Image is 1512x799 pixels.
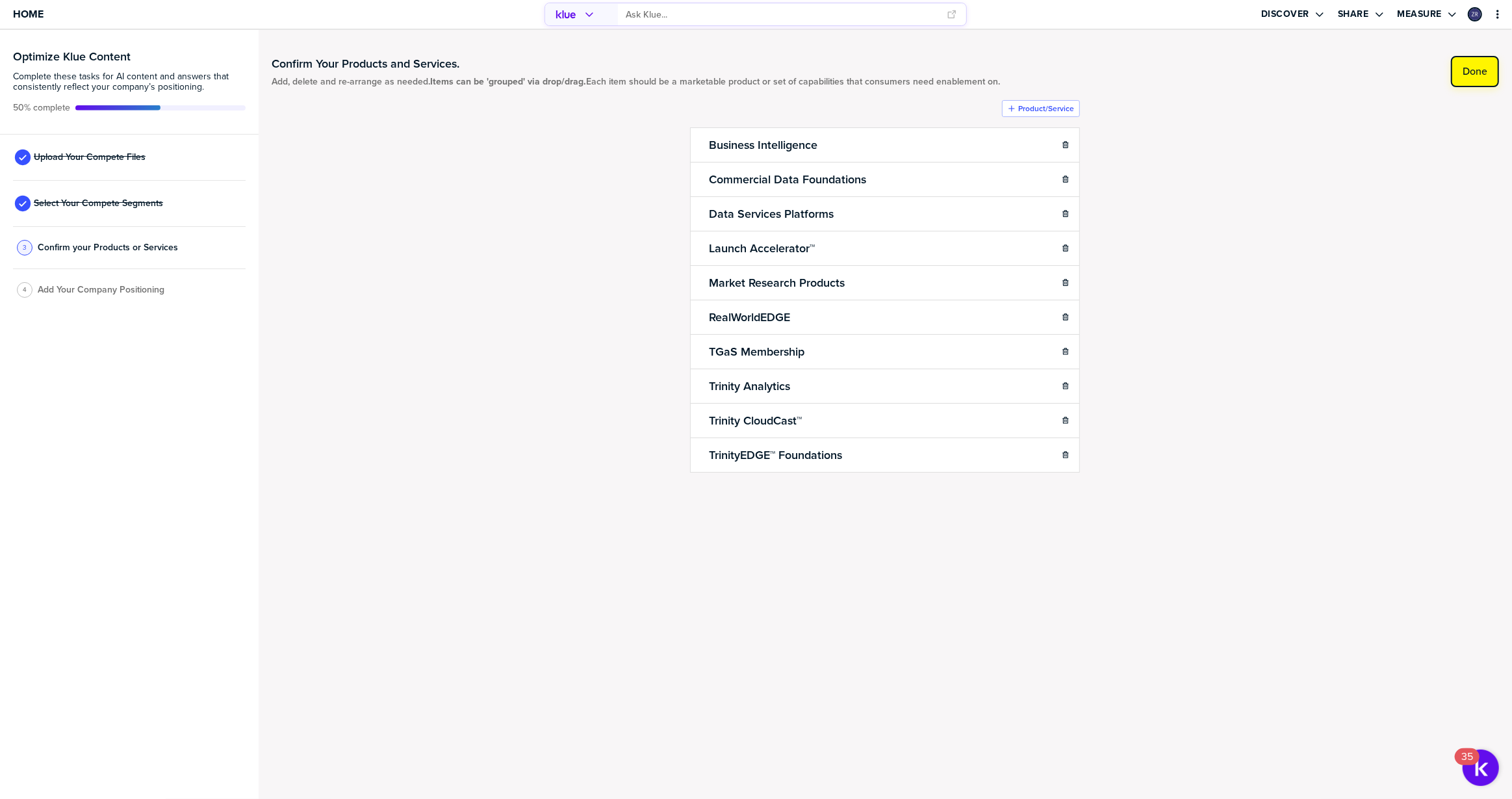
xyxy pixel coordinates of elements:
[1398,8,1442,20] label: Measure
[706,274,847,292] h2: Market Research Products
[690,196,1080,231] li: Data Services Platforms
[690,231,1080,266] li: Launch Accelerator™
[706,412,804,430] h2: Trinity CloudCast™
[1018,103,1074,114] label: Product/Service
[626,4,939,25] input: Ask Klue...
[1467,6,1483,23] a: Edit Profile
[690,438,1080,473] li: TrinityEDGE™ Foundations
[706,343,807,361] h2: TGaS Membership
[690,265,1080,300] li: Market Research Products
[706,239,817,257] h2: Launch Accelerator™
[690,127,1080,163] li: Business Intelligence
[1463,750,1499,786] button: Open Resource Center, 35 new notifications
[1002,100,1080,117] button: Product/Service
[13,8,44,20] span: Home
[1451,56,1499,87] button: Done
[1338,8,1369,20] label: Share
[706,170,869,189] h2: Commercial Data Foundations
[1469,8,1481,20] img: 81709613e6d47e668214e01aa1beb66d-sml.png
[706,136,820,154] h2: Business Intelligence
[1463,65,1487,78] label: Done
[690,369,1080,404] li: Trinity Analytics
[272,56,1000,72] h1: Confirm Your Products and Services.
[38,242,178,253] span: Confirm your Products or Services
[1468,7,1482,21] div: Zach Russell
[1261,8,1309,20] label: Discover
[13,51,246,62] h3: Optimize Klue Content
[1461,757,1473,774] div: 35
[34,152,146,163] span: Upload Your Compete Files
[13,72,246,92] span: Complete these tasks for AI content and answers that consistently reflect your company’s position...
[23,285,27,295] span: 4
[38,285,164,295] span: Add Your Company Positioning
[706,377,793,395] h2: Trinity Analytics
[34,198,163,209] span: Select Your Compete Segments
[690,162,1080,197] li: Commercial Data Foundations
[706,308,793,326] h2: RealWorldEDGE
[430,75,586,88] strong: Items can be 'grouped' via drop/drag.
[13,103,70,113] span: Active
[690,334,1080,369] li: TGaS Membership
[23,242,27,252] span: 3
[690,300,1080,335] li: RealWorldEDGE
[690,403,1080,438] li: Trinity CloudCast™
[706,446,845,464] h2: TrinityEDGE™ Foundations
[706,205,836,223] h2: Data Services Platforms
[272,77,1000,87] span: Add, delete and re-arrange as needed. Each item should be a marketable product or set of capabili...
